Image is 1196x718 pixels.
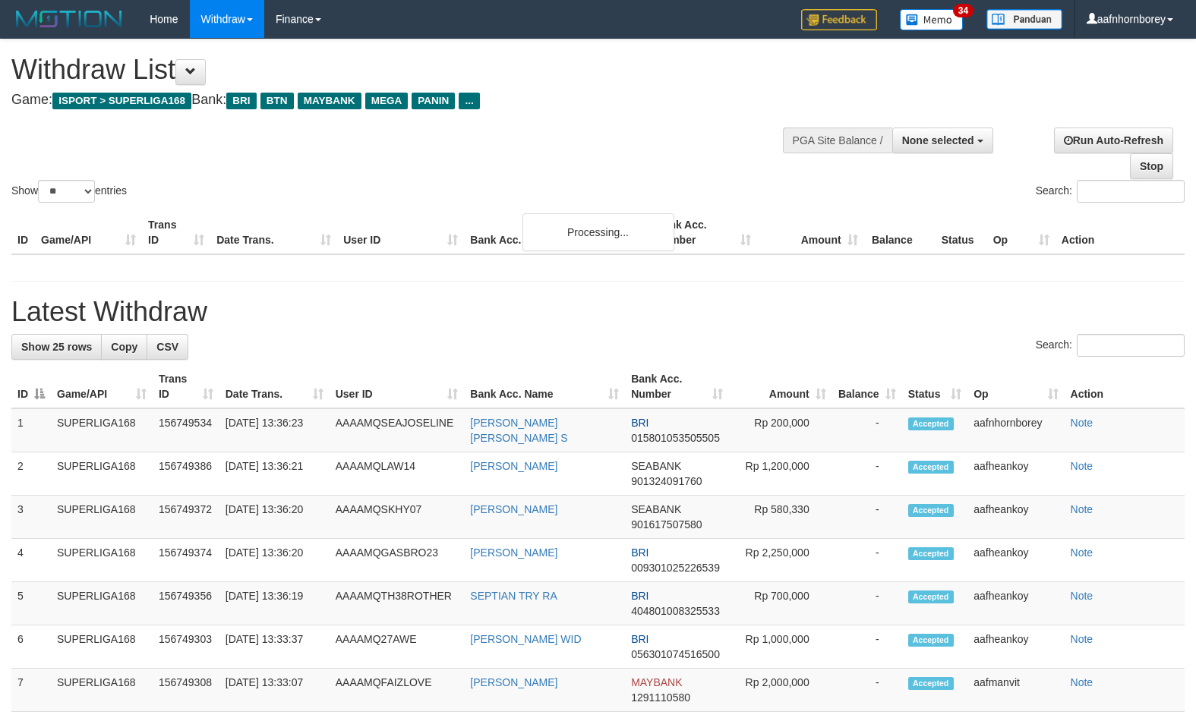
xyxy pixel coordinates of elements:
a: [PERSON_NAME] [PERSON_NAME] S [470,417,567,444]
td: - [832,669,902,712]
td: 7 [11,669,51,712]
span: Copy 1291110580 to clipboard [631,691,690,704]
span: ISPORT > SUPERLIGA168 [52,93,191,109]
th: Status [936,211,987,254]
td: [DATE] 13:36:19 [219,582,330,625]
div: PGA Site Balance / [783,128,892,153]
span: ... [459,93,479,109]
span: SEABANK [631,460,681,472]
a: Note [1071,417,1093,429]
span: None selected [902,134,974,146]
th: Balance [864,211,936,254]
label: Show entries [11,180,127,203]
td: - [832,408,902,452]
th: User ID: activate to sort column ascending [330,365,465,408]
td: [DATE] 13:36:23 [219,408,330,452]
td: 4 [11,539,51,582]
span: Copy 009301025226539 to clipboard [631,562,720,574]
th: Bank Acc. Number: activate to sort column ascending [625,365,729,408]
a: Copy [101,334,147,360]
th: Date Trans.: activate to sort column ascending [219,365,330,408]
th: Amount: activate to sort column ascending [729,365,832,408]
span: Accepted [908,590,954,603]
a: Note [1071,633,1093,645]
td: AAAAMQTH38ROTHER [330,582,465,625]
span: CSV [156,341,178,353]
span: Accepted [908,417,954,430]
td: aafnhornborey [967,408,1064,452]
td: SUPERLIGA168 [51,408,153,452]
a: [PERSON_NAME] [470,546,557,559]
th: Game/API [35,211,142,254]
th: Amount [757,211,864,254]
label: Search: [1036,334,1185,357]
td: aafheankoy [967,496,1064,539]
a: Show 25 rows [11,334,102,360]
span: BRI [631,546,648,559]
td: - [832,496,902,539]
span: PANIN [412,93,455,109]
th: Bank Acc. Number [649,211,756,254]
td: [DATE] 13:36:21 [219,452,330,496]
td: [DATE] 13:36:20 [219,496,330,539]
a: [PERSON_NAME] WID [470,633,581,645]
td: aafheankoy [967,625,1064,669]
td: [DATE] 13:36:20 [219,539,330,582]
span: Show 25 rows [21,341,92,353]
h1: Latest Withdraw [11,297,1185,327]
div: Processing... [522,213,674,251]
h1: Withdraw List [11,55,782,85]
label: Search: [1036,180,1185,203]
img: panduan.png [986,9,1062,30]
td: 6 [11,625,51,669]
h4: Game: Bank: [11,93,782,108]
th: Bank Acc. Name: activate to sort column ascending [464,365,625,408]
td: SUPERLIGA168 [51,452,153,496]
span: SEABANK [631,503,681,515]
th: Op: activate to sort column ascending [967,365,1064,408]
td: 2 [11,452,51,496]
td: Rp 200,000 [729,408,832,452]
td: Rp 1,200,000 [729,452,832,496]
th: Game/API: activate to sort column ascending [51,365,153,408]
td: 156749308 [153,669,219,712]
span: Copy 404801008325533 to clipboard [631,605,720,617]
td: SUPERLIGA168 [51,625,153,669]
td: 156749386 [153,452,219,496]
img: Button%20Memo.svg [900,9,964,30]
span: MAYBANK [298,93,361,109]
th: Trans ID [142,211,210,254]
a: Note [1071,460,1093,472]
td: AAAAMQ27AWE [330,625,465,669]
select: Showentries [38,180,95,203]
a: [PERSON_NAME] [470,460,557,472]
th: Trans ID: activate to sort column ascending [153,365,219,408]
span: BRI [226,93,256,109]
span: Accepted [908,547,954,560]
td: 156749303 [153,625,219,669]
th: Status: activate to sort column ascending [902,365,968,408]
span: Copy 056301074516500 to clipboard [631,648,720,660]
span: BTN [260,93,294,109]
td: 5 [11,582,51,625]
td: aafheankoy [967,452,1064,496]
span: Accepted [908,504,954,517]
th: ID: activate to sort column descending [11,365,51,408]
th: Balance: activate to sort column ascending [832,365,902,408]
th: ID [11,211,35,254]
span: BRI [631,633,648,645]
th: User ID [337,211,464,254]
span: Copy 901324091760 to clipboard [631,475,702,487]
th: Bank Acc. Name [464,211,649,254]
img: Feedback.jpg [801,9,877,30]
a: Stop [1130,153,1173,179]
span: Accepted [908,634,954,647]
td: AAAAMQGASBRO23 [330,539,465,582]
td: - [832,582,902,625]
td: 156749534 [153,408,219,452]
a: Note [1071,676,1093,688]
th: Date Trans. [210,211,337,254]
td: SUPERLIGA168 [51,669,153,712]
span: MEGA [365,93,409,109]
span: Copy 015801053505505 to clipboard [631,432,720,444]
